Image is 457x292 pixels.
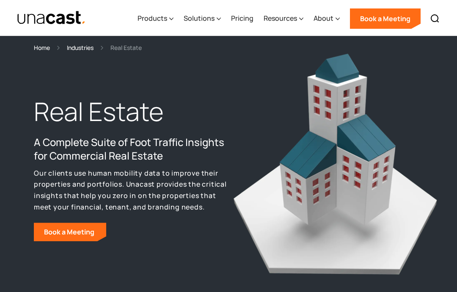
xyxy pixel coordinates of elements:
[17,11,86,25] img: Unacast text logo
[138,1,173,36] div: Products
[110,43,142,52] div: Real Estate
[430,14,440,24] img: Search icon
[34,43,50,52] a: Home
[314,13,333,23] div: About
[231,49,438,277] img: Industrial building, three tier
[34,95,228,129] h1: Real Estate
[138,13,167,23] div: Products
[264,13,297,23] div: Resources
[34,168,228,213] p: Our clients use human mobility data to improve their properties and portfolios. Unacast provides ...
[314,1,340,36] div: About
[184,1,221,36] div: Solutions
[184,13,215,23] div: Solutions
[34,223,106,241] a: Book a Meeting
[264,1,303,36] div: Resources
[34,135,228,163] h2: A Complete Suite of Foot Traffic Insights for Commercial Real Estate
[231,1,253,36] a: Pricing
[67,43,94,52] a: Industries
[17,11,86,25] a: home
[350,8,421,29] a: Book a Meeting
